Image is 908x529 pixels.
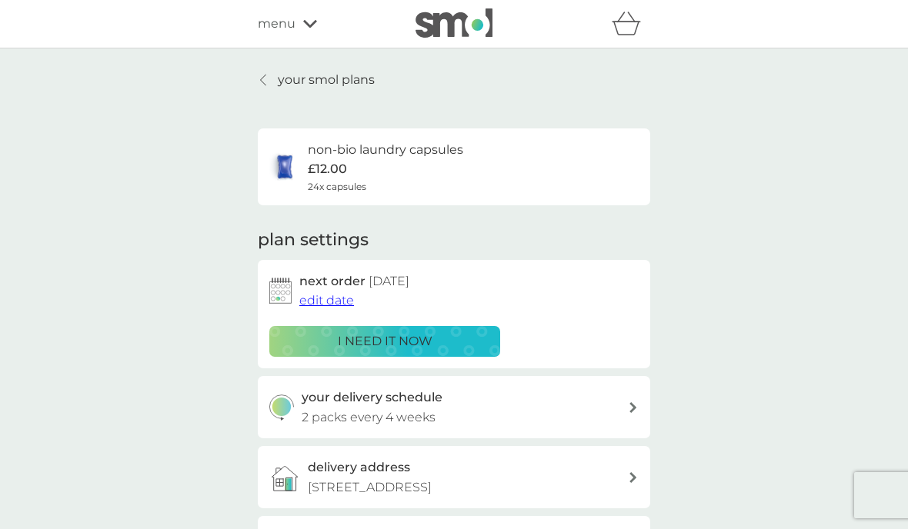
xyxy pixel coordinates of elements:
[308,457,410,477] h3: delivery address
[416,8,492,38] img: smol
[338,331,432,351] p: i need it now
[302,388,442,408] h3: your delivery schedule
[269,151,300,182] img: non-bio laundry capsules
[299,291,354,311] button: edit date
[308,140,463,160] h6: non-bio laundry capsules
[258,14,295,34] span: menu
[612,8,650,39] div: basket
[258,228,369,252] h2: plan settings
[369,274,409,288] span: [DATE]
[278,70,375,90] p: your smol plans
[258,70,375,90] a: your smol plans
[299,271,409,291] h2: next order
[308,159,347,179] p: £12.00
[308,477,432,497] p: [STREET_ADDRESS]
[299,293,354,308] span: edit date
[269,326,500,357] button: i need it now
[258,376,650,438] button: your delivery schedule2 packs every 4 weeks
[302,408,436,428] p: 2 packs every 4 weeks
[258,446,650,508] a: delivery address[STREET_ADDRESS]
[308,179,366,194] span: 24x capsules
